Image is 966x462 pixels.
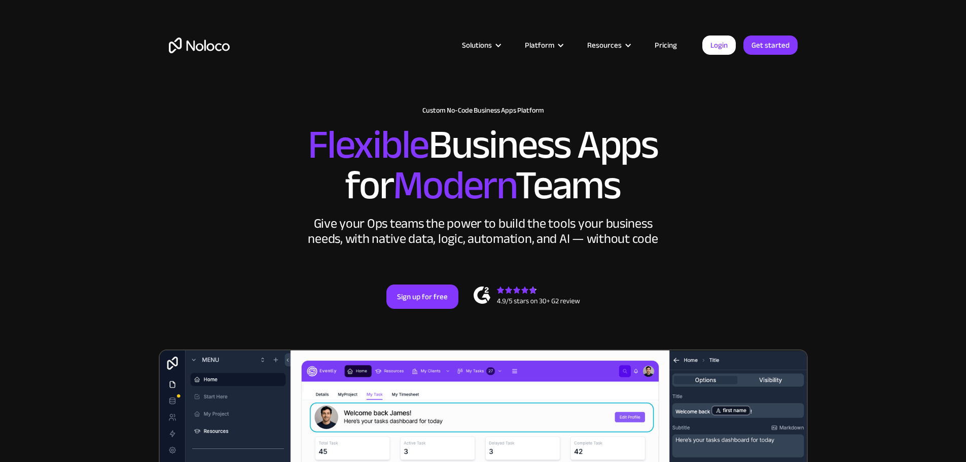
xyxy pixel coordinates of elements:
[306,216,661,246] div: Give your Ops teams the power to build the tools your business needs, with native data, logic, au...
[449,39,512,52] div: Solutions
[702,35,736,55] a: Login
[462,39,492,52] div: Solutions
[308,107,428,183] span: Flexible
[587,39,622,52] div: Resources
[169,125,798,206] h2: Business Apps for Teams
[386,285,458,309] a: Sign up for free
[169,38,230,53] a: home
[575,39,642,52] div: Resources
[169,106,798,115] h1: Custom No-Code Business Apps Platform
[393,148,515,223] span: Modern
[642,39,690,52] a: Pricing
[512,39,575,52] div: Platform
[743,35,798,55] a: Get started
[525,39,554,52] div: Platform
